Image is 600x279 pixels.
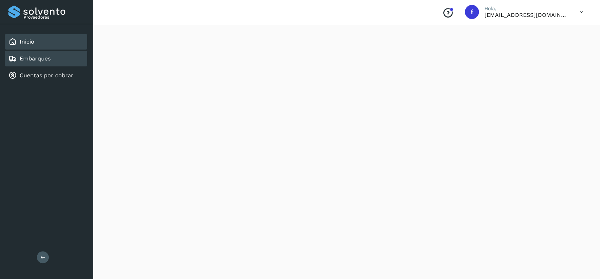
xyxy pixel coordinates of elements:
[5,68,87,83] div: Cuentas por cobrar
[24,15,84,20] p: Proveedores
[484,6,569,12] p: Hola,
[484,12,569,18] p: facturacion@expresssanjavier.com
[5,34,87,50] div: Inicio
[5,51,87,66] div: Embarques
[20,38,34,45] a: Inicio
[20,55,51,62] a: Embarques
[20,72,73,79] a: Cuentas por cobrar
